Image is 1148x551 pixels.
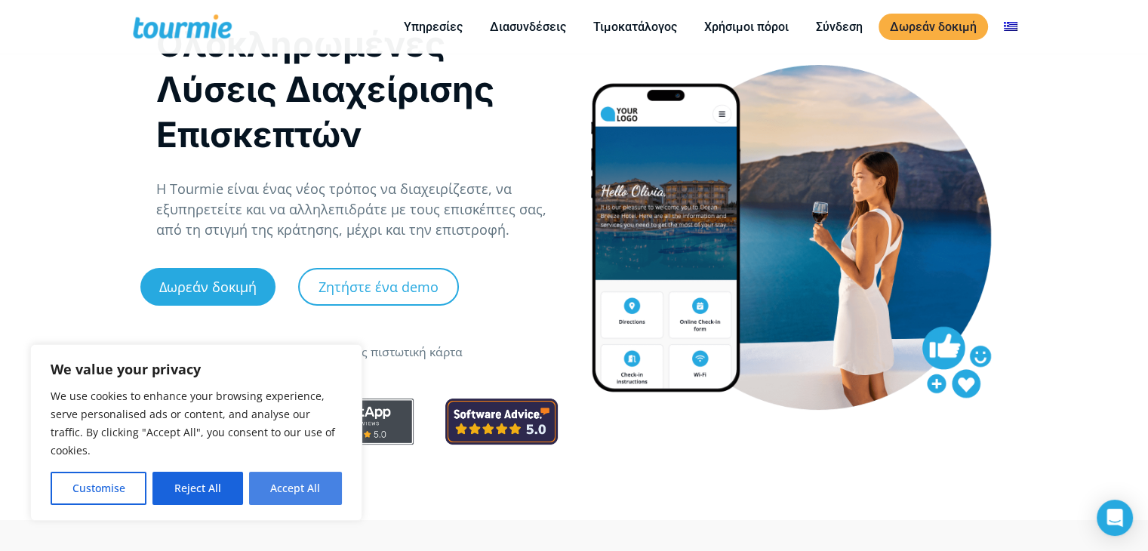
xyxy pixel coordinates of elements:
[249,472,342,505] button: Accept All
[479,17,577,36] a: Διασυνδέσεις
[147,343,183,361] span: 
[693,17,800,36] a: Χρήσιμοι πόροι
[156,21,559,157] h1: Ολοκληρωμένες Λύσεις Διαχείρισης Επισκεπτών
[582,17,688,36] a: Τιμοκατάλογος
[1097,500,1133,536] div: Open Intercom Messenger
[805,17,874,36] a: Σύνδεση
[156,179,559,240] p: Η Tourmie είναι ένας νέος τρόπος να διαχειρίζεστε, να εξυπηρετείτε και να αλληλεπιδράτε με τους ε...
[298,268,459,306] a: Ζητήστε ένα demo
[392,17,474,36] a: Υπηρεσίες
[152,472,242,505] button: Reject All
[174,343,277,362] div: 30 ημέρες δωρεάν
[879,14,988,40] a: Δωρεάν δοκιμή
[51,387,342,460] p: We use cookies to enhance your browsing experience, serve personalised ads or content, and analys...
[335,343,463,362] div: Χωρίς πιστωτική κάρτα
[51,472,146,505] button: Customise
[51,360,342,378] p: We value your privacy
[140,268,275,306] a: Δωρεάν δοκιμή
